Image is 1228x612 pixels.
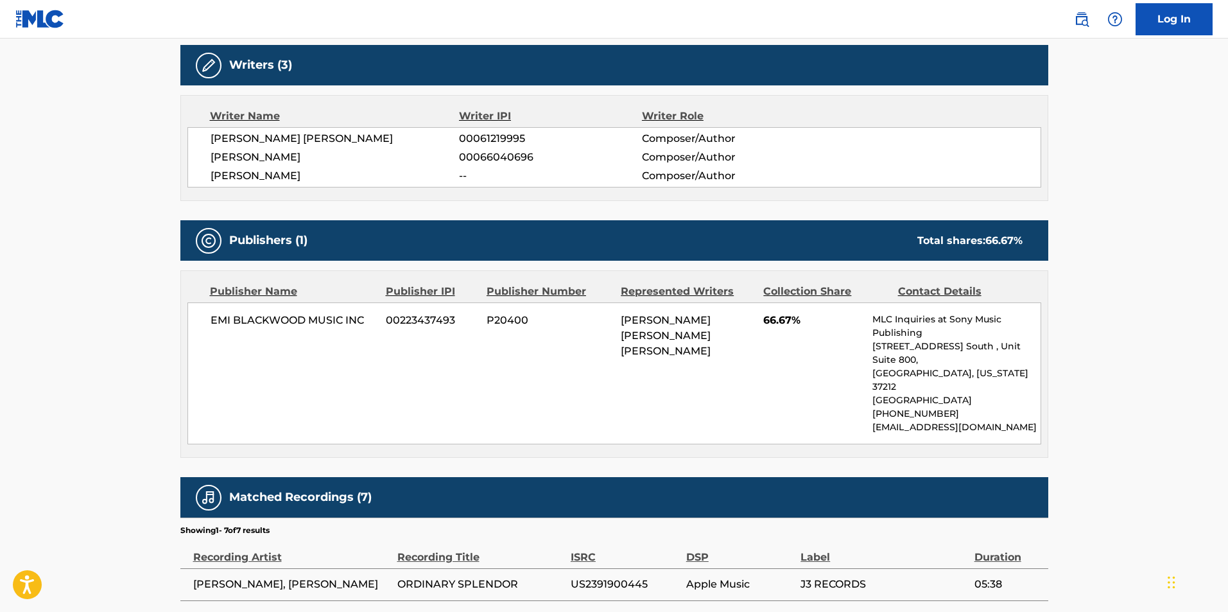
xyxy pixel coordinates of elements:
[459,109,642,124] div: Writer IPI
[397,536,564,565] div: Recording Title
[386,313,477,328] span: 00223437493
[210,284,376,299] div: Publisher Name
[872,367,1040,394] p: [GEOGRAPHIC_DATA], [US_STATE] 37212
[1069,6,1094,32] a: Public Search
[201,58,216,73] img: Writers
[642,168,808,184] span: Composer/Author
[917,233,1023,249] div: Total shares:
[1164,550,1228,612] iframe: Chat Widget
[642,109,808,124] div: Writer Role
[1136,3,1213,35] a: Log In
[487,284,611,299] div: Publisher Number
[193,536,391,565] div: Recording Artist
[229,58,292,73] h5: Writers (3)
[898,284,1023,299] div: Contact Details
[686,577,794,592] span: Apple Music
[459,150,641,165] span: 00066040696
[974,536,1042,565] div: Duration
[397,577,564,592] span: ORDINARY SPLENDOR
[1107,12,1123,27] img: help
[571,577,680,592] span: US2391900445
[686,536,794,565] div: DSP
[621,314,711,357] span: [PERSON_NAME] [PERSON_NAME] [PERSON_NAME]
[1102,6,1128,32] div: Help
[1168,563,1175,602] div: Drag
[386,284,477,299] div: Publisher IPI
[1074,12,1089,27] img: search
[872,421,1040,434] p: [EMAIL_ADDRESS][DOMAIN_NAME]
[180,525,270,536] p: Showing 1 - 7 of 7 results
[211,168,460,184] span: [PERSON_NAME]
[621,284,754,299] div: Represented Writers
[459,131,641,146] span: 00061219995
[193,577,391,592] span: [PERSON_NAME], [PERSON_NAME]
[15,10,65,28] img: MLC Logo
[201,233,216,249] img: Publishers
[459,168,641,184] span: --
[571,536,680,565] div: ISRC
[872,394,1040,407] p: [GEOGRAPHIC_DATA]
[642,150,808,165] span: Composer/Author
[763,284,888,299] div: Collection Share
[800,536,967,565] div: Label
[872,340,1040,367] p: [STREET_ADDRESS] South , Unit Suite 800,
[872,313,1040,340] p: MLC Inquiries at Sony Music Publishing
[872,407,1040,421] p: [PHONE_NUMBER]
[763,313,863,328] span: 66.67%
[211,131,460,146] span: [PERSON_NAME] [PERSON_NAME]
[985,234,1023,247] span: 66.67 %
[211,313,377,328] span: EMI BLACKWOOD MUSIC INC
[201,490,216,505] img: Matched Recordings
[800,577,967,592] span: J3 RECORDS
[210,109,460,124] div: Writer Name
[229,233,307,248] h5: Publishers (1)
[642,131,808,146] span: Composer/Author
[974,577,1042,592] span: 05:38
[211,150,460,165] span: [PERSON_NAME]
[229,490,372,505] h5: Matched Recordings (7)
[487,313,611,328] span: P20400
